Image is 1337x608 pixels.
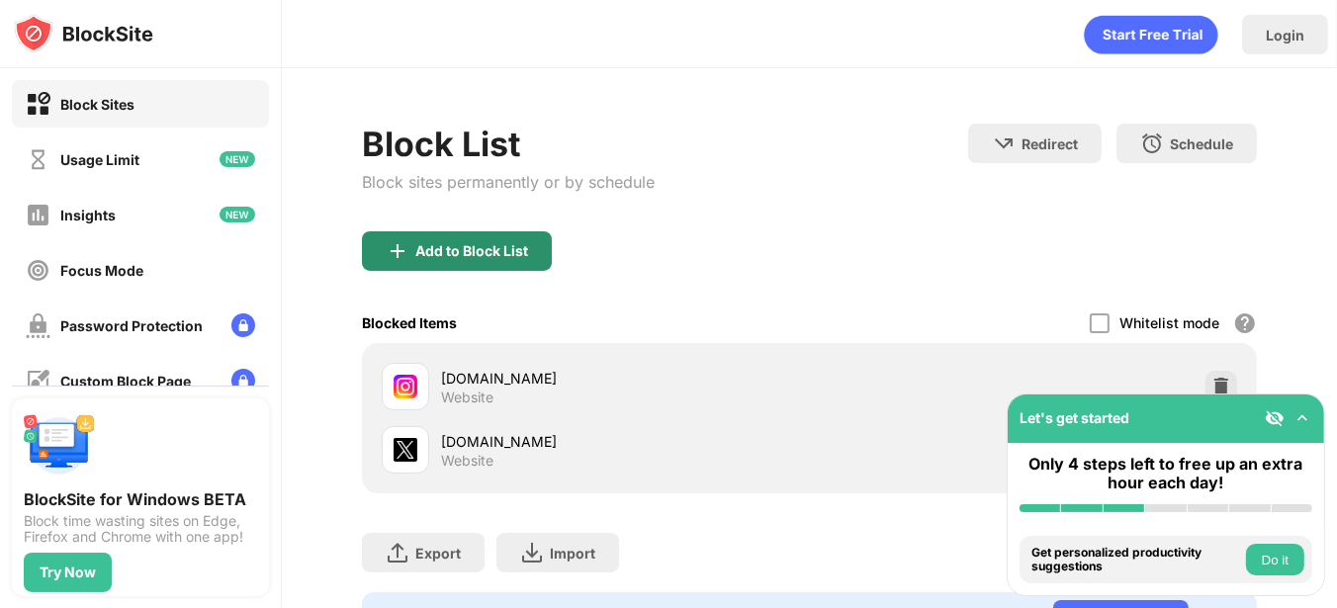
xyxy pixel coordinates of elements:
img: new-icon.svg [220,207,255,222]
img: new-icon.svg [220,151,255,167]
img: time-usage-off.svg [26,147,50,172]
div: Export [415,545,461,562]
div: Insights [60,207,116,223]
div: animation [1084,15,1218,54]
img: favicons [394,375,417,398]
img: lock-menu.svg [231,369,255,392]
img: omni-setup-toggle.svg [1292,408,1312,428]
img: password-protection-off.svg [26,313,50,338]
img: favicons [394,438,417,462]
div: Import [550,545,595,562]
div: [DOMAIN_NAME] [441,368,809,389]
div: Website [441,389,493,406]
div: Login [1266,27,1304,43]
div: Password Protection [60,317,203,334]
div: Focus Mode [60,262,143,279]
div: Try Now [40,565,96,580]
div: BlockSite for Windows BETA [24,489,257,509]
img: customize-block-page-off.svg [26,369,50,393]
div: Block List [362,124,655,164]
div: Website [441,452,493,470]
div: Add to Block List [415,243,528,259]
div: Schedule [1170,135,1233,152]
img: block-on.svg [26,92,50,117]
img: lock-menu.svg [231,313,255,337]
div: Only 4 steps left to free up an extra hour each day! [1020,455,1312,492]
img: push-desktop.svg [24,410,95,481]
img: focus-off.svg [26,258,50,283]
div: Blocked Items [362,314,457,331]
div: Block sites permanently or by schedule [362,172,655,192]
img: logo-blocksite.svg [14,14,153,53]
div: Whitelist mode [1119,314,1219,331]
div: Redirect [1022,135,1078,152]
div: Get personalized productivity suggestions [1031,546,1241,574]
div: Block Sites [60,96,134,113]
div: Let's get started [1020,409,1129,426]
div: [DOMAIN_NAME] [441,431,809,452]
div: Custom Block Page [60,373,191,390]
button: Do it [1246,544,1304,575]
div: Usage Limit [60,151,139,168]
div: Block time wasting sites on Edge, Firefox and Chrome with one app! [24,513,257,545]
img: insights-off.svg [26,203,50,227]
img: eye-not-visible.svg [1265,408,1285,428]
